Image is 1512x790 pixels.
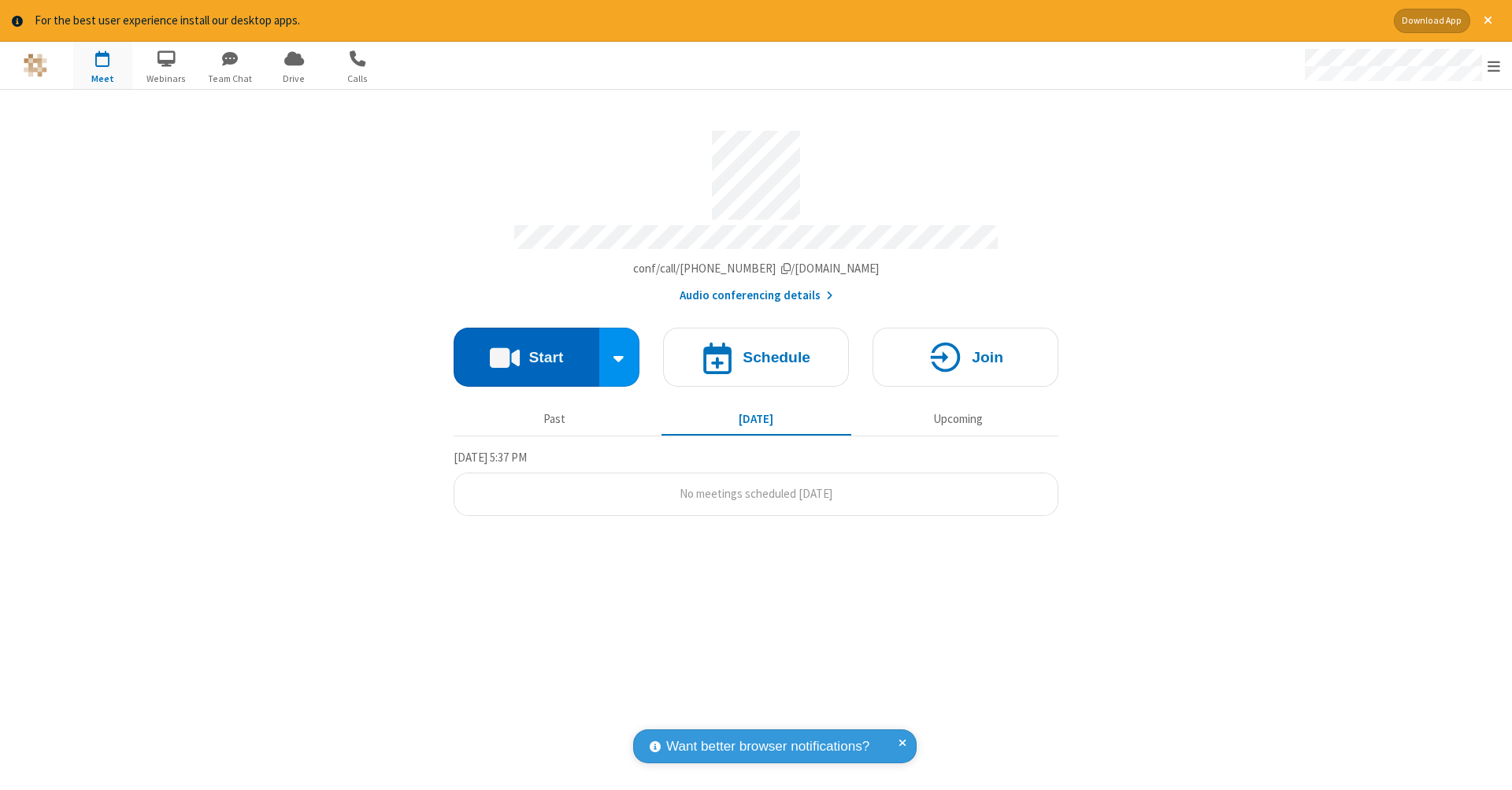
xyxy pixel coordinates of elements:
div: Start conference options [599,328,640,387]
h4: Join [972,350,1003,365]
h4: Start [528,350,563,365]
span: Meet [73,72,132,86]
button: Past [460,405,650,435]
span: Want better browser notifications? [666,736,869,757]
button: Join [873,328,1058,387]
span: [DATE] 5:37 PM [454,450,527,465]
button: Start [454,328,599,387]
button: Copy my meeting room linkCopy my meeting room link [633,260,880,278]
img: QA Selenium DO NOT DELETE OR CHANGE [24,54,47,77]
section: Today's Meetings [454,448,1058,516]
button: Schedule [663,328,849,387]
button: Audio conferencing details [680,287,833,305]
span: No meetings scheduled [DATE] [680,486,832,501]
h4: Schedule [743,350,810,365]
button: Download App [1394,9,1470,33]
span: Team Chat [201,72,260,86]
button: Upcoming [863,405,1053,435]
span: Webinars [137,72,196,86]
button: Close alert [1476,9,1500,33]
div: Open menu [1290,42,1512,89]
span: Calls [328,72,387,86]
span: Copy my meeting room link [633,261,880,276]
button: Logo [6,42,65,89]
span: Drive [265,72,324,86]
button: [DATE] [661,405,851,435]
div: For the best user experience install our desktop apps. [35,12,1382,30]
section: Account details [454,119,1058,304]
